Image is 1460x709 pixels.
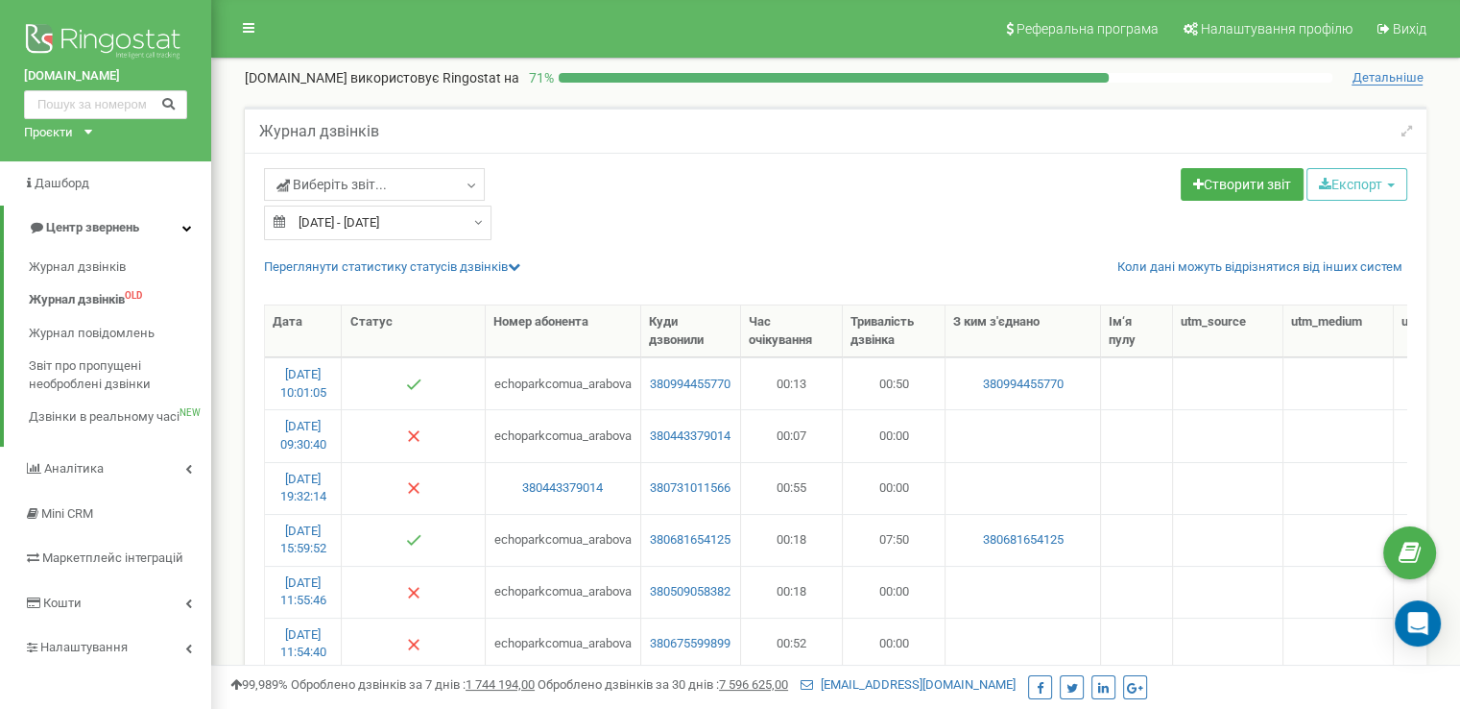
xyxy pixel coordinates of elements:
[1101,306,1173,357] th: Ім‘я пулу
[264,168,485,201] a: Виберіть звіт...
[29,325,155,343] span: Журнал повідомлень
[843,514,945,566] td: 07:50
[538,677,788,692] span: Оброблено дзвінків за 30 днів :
[649,531,732,550] a: 380681654125
[486,566,641,618] td: echoparkcomua_arabova
[29,357,202,393] span: Звіт про пропущені необроблені дзвінки
[801,677,1016,692] a: [EMAIL_ADDRESS][DOMAIN_NAME]
[1352,70,1423,86] span: Детальніше
[29,317,211,351] a: Журнал повідомлень
[40,640,128,654] span: Налаштування
[649,479,732,498] a: 380731011566
[29,258,126,277] span: Журнал дзвінків
[406,585,421,600] img: Немає відповіді
[1117,258,1402,277] a: Коли дані можуть відрізнятися вiд інших систем
[29,401,211,434] a: Дзвінки в реальному часіNEW
[719,677,788,692] u: 7 596 625,00
[493,479,633,498] a: 380443379014
[4,206,211,251] a: Центр звернень
[280,367,326,400] a: [DATE] 10:01:05
[259,123,379,140] h5: Журнал дзвінків
[741,462,844,514] td: 00:55
[29,283,211,317] a: Журнал дзвінківOLD
[280,627,326,660] a: [DATE] 11:54:40
[486,618,641,670] td: echoparkcomua_arabova
[406,377,421,392] img: Успішний
[486,409,641,461] td: echoparkcomua_arabova
[1393,21,1426,37] span: Вихід
[46,220,139,234] span: Центр звернень
[264,259,520,274] a: Переглянути статистику статусів дзвінків
[29,251,211,284] a: Журнал дзвінків
[29,408,180,427] span: Дзвінки в реальному часі
[406,637,421,652] img: Немає відповіді
[641,306,741,357] th: Куди дзвонили
[741,514,844,566] td: 00:18
[350,70,519,86] span: використовує Ringostat на
[649,635,732,653] a: 380675599899
[44,461,104,476] span: Аналiтика
[519,68,559,87] p: 71 %
[843,462,945,514] td: 00:00
[843,409,945,461] td: 00:00
[1201,21,1352,37] span: Налаштування профілю
[953,376,1092,394] a: 380994455770
[843,618,945,670] td: 00:00
[1395,600,1441,647] div: Open Intercom Messenger
[24,90,187,119] input: Пошук за номером
[649,428,732,446] a: 380443379014
[466,677,535,692] u: 1 744 194,00
[1306,168,1407,201] button: Експорт
[291,677,535,692] span: Оброблено дзвінків за 7 днів :
[649,583,732,601] a: 380509058382
[24,19,187,67] img: Ringostat logo
[276,175,387,194] span: Виберіть звіт...
[35,176,89,190] span: Дашборд
[486,357,641,409] td: echoparkcomua_arabova
[741,566,844,618] td: 00:18
[406,480,421,496] img: Немає відповіді
[29,291,125,309] span: Журнал дзвінків
[1017,21,1159,37] span: Реферальна програма
[43,596,82,610] span: Кошти
[1283,306,1394,357] th: utm_mеdium
[230,677,288,692] span: 99,989%
[342,306,485,357] th: Статус
[280,419,326,452] a: [DATE] 09:30:40
[406,532,421,548] img: Успішний
[29,350,211,401] a: Звіт про пропущені необроблені дзвінки
[265,306,342,357] th: Дата
[486,514,641,566] td: echoparkcomua_arabova
[406,428,421,444] img: Немає відповіді
[843,566,945,618] td: 00:00
[741,409,844,461] td: 00:07
[280,472,326,504] a: [DATE] 19:32:14
[1173,306,1283,357] th: utm_sourcе
[843,306,945,357] th: Тривалість дзвінка
[953,531,1092,550] a: 380681654125
[945,306,1101,357] th: З ким з'єднано
[280,575,326,608] a: [DATE] 11:55:46
[649,376,732,394] a: 380994455770
[42,550,183,565] span: Маркетплейс інтеграцій
[741,618,844,670] td: 00:52
[24,67,187,86] a: [DOMAIN_NAME]
[24,124,73,142] div: Проєкти
[741,306,844,357] th: Час очікування
[741,357,844,409] td: 00:13
[1181,168,1304,201] a: Створити звіт
[245,68,519,87] p: [DOMAIN_NAME]
[280,524,326,556] a: [DATE] 15:59:52
[843,357,945,409] td: 00:50
[41,506,93,521] span: Mini CRM
[486,306,641,357] th: Номер абонента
